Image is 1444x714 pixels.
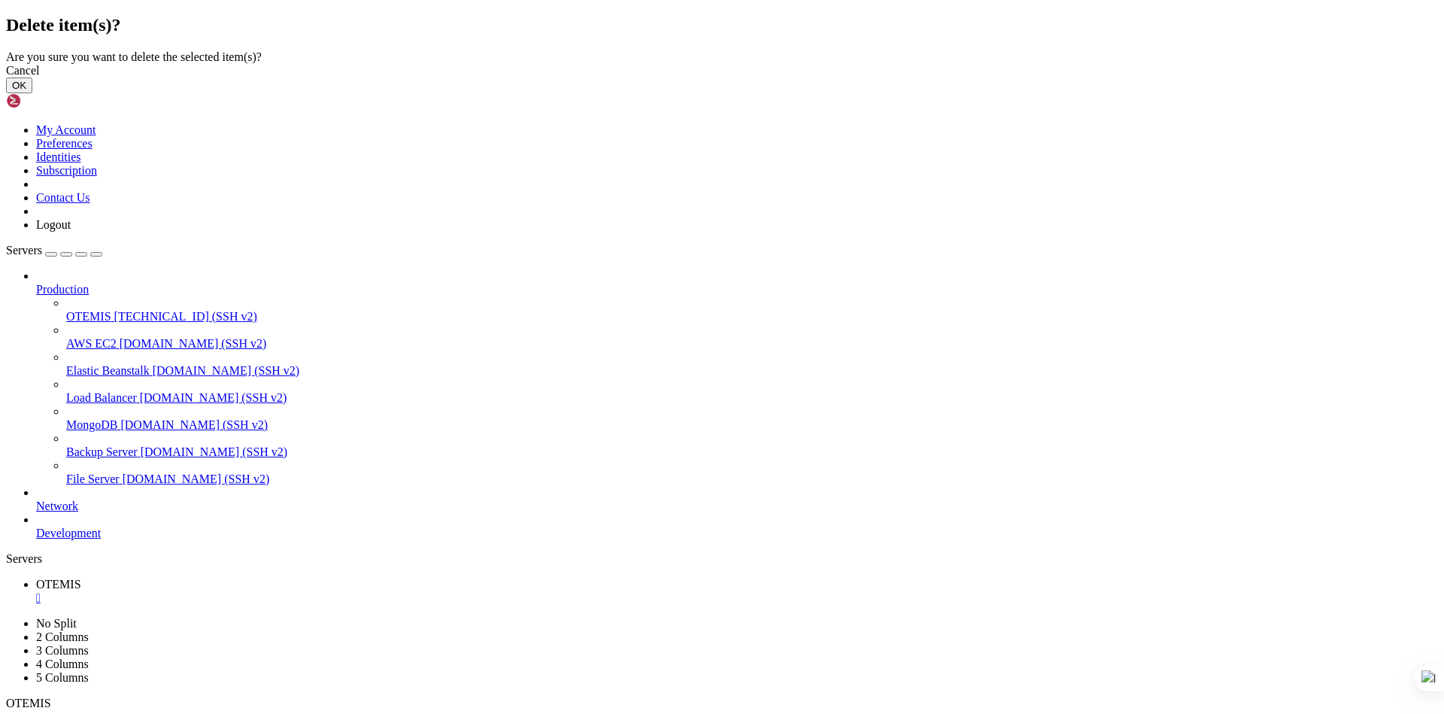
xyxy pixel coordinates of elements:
a: File Server [DOMAIN_NAME] (SSH v2) [66,472,1438,486]
a: My Account [36,123,96,136]
li: AWS EC2 [DOMAIN_NAME] (SSH v2) [66,324,1438,351]
span: [DOMAIN_NAME] (SSH v2) [153,364,300,377]
a: MongoDB [DOMAIN_NAME] (SSH v2) [66,418,1438,432]
a: 5 Columns [36,671,89,684]
a: Development [36,527,1438,540]
span: Backup Server [66,445,138,458]
a: Preferences [36,137,93,150]
div: Are you sure you want to delete the selected item(s)? [6,50,1438,64]
a: Production [36,283,1438,296]
div: Servers [6,552,1438,566]
li: MongoDB [DOMAIN_NAME] (SSH v2) [66,405,1438,432]
a: 3 Columns [36,644,89,657]
span: [TECHNICAL_ID] (SSH v2) [114,310,257,323]
li: Development [36,513,1438,540]
li: Network [36,486,1438,513]
span: [DOMAIN_NAME] (SSH v2) [120,418,268,431]
span: Development [36,527,101,539]
span: OTEMIS [66,310,111,323]
span: Servers [6,244,42,257]
span: [DOMAIN_NAME] (SSH v2) [140,391,287,404]
span: [DOMAIN_NAME] (SSH v2) [120,337,267,350]
a: Backup Server [DOMAIN_NAME] (SSH v2) [66,445,1438,459]
a: Logout [36,218,71,231]
a: Subscription [36,164,97,177]
li: File Server [DOMAIN_NAME] (SSH v2) [66,459,1438,486]
a: No Split [36,617,77,630]
a: OTEMIS [TECHNICAL_ID] (SSH v2) [66,310,1438,324]
a: OTEMIS [36,578,1438,605]
div: Cancel [6,64,1438,77]
span: AWS EC2 [66,337,117,350]
li: Backup Server [DOMAIN_NAME] (SSH v2) [66,432,1438,459]
span: File Server [66,472,120,485]
span: OTEMIS [6,697,51,709]
a: Network [36,500,1438,513]
img: Shellngn [6,93,93,108]
x-row: FATAL ERROR: Connection refused [6,6,1248,20]
li: Load Balancer [DOMAIN_NAME] (SSH v2) [66,378,1438,405]
a: Elastic Beanstalk [DOMAIN_NAME] (SSH v2) [66,364,1438,378]
div: (0, 1) [6,20,12,33]
h2: Delete item(s)? [6,15,1438,35]
span: Production [36,283,89,296]
span: [DOMAIN_NAME] (SSH v2) [141,445,288,458]
span: Load Balancer [66,391,137,404]
li: OTEMIS [TECHNICAL_ID] (SSH v2) [66,296,1438,324]
a: Identities [36,150,81,163]
a:  [36,591,1438,605]
span: Elastic Beanstalk [66,364,150,377]
a: 4 Columns [36,658,89,670]
span: [DOMAIN_NAME] (SSH v2) [123,472,270,485]
span: Network [36,500,78,512]
a: 2 Columns [36,630,89,643]
a: Servers [6,244,102,257]
a: Load Balancer [DOMAIN_NAME] (SSH v2) [66,391,1438,405]
a: Contact Us [36,191,90,204]
li: Production [36,269,1438,486]
span: OTEMIS [36,578,81,591]
span: MongoDB [66,418,117,431]
a: AWS EC2 [DOMAIN_NAME] (SSH v2) [66,337,1438,351]
li: Elastic Beanstalk [DOMAIN_NAME] (SSH v2) [66,351,1438,378]
button: OK [6,77,32,93]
